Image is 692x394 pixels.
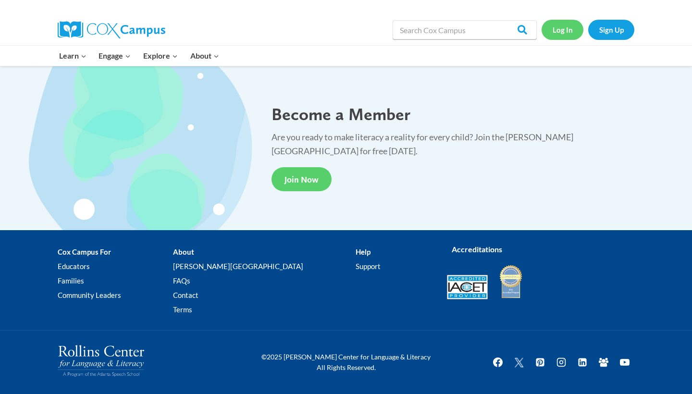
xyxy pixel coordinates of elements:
[447,275,488,299] img: Accredited IACET® Provider
[255,352,437,373] p: ©2025 [PERSON_NAME] Center for Language & Literacy All Rights Reserved.
[542,20,634,39] nav: Secondary Navigation
[58,345,144,377] img: Rollins Center for Language & Literacy - A Program of the Atlanta Speech School
[58,259,173,273] a: Educators
[488,353,507,372] a: Facebook
[58,288,173,302] a: Community Leaders
[93,46,137,66] button: Child menu of Engage
[594,353,613,372] a: Facebook Group
[513,357,525,368] img: Twitter X icon white
[58,273,173,288] a: Families
[53,46,225,66] nav: Primary Navigation
[393,20,537,39] input: Search Cox Campus
[284,174,319,185] span: Join Now
[272,167,332,191] a: Join Now
[588,20,634,39] a: Sign Up
[58,21,165,38] img: Cox Campus
[452,245,502,254] strong: Accreditations
[573,353,592,372] a: Linkedin
[499,264,523,299] img: IDA Accredited
[184,46,225,66] button: Child menu of About
[552,353,571,372] a: Instagram
[173,302,355,317] a: Terms
[531,353,550,372] a: Pinterest
[615,353,634,372] a: YouTube
[542,20,583,39] a: Log In
[272,130,637,158] p: Are you ready to make literacy a reality for every child? Join the [PERSON_NAME][GEOGRAPHIC_DATA]...
[272,104,410,124] span: Become a Member
[509,353,529,372] a: Twitter
[173,288,355,302] a: Contact
[173,273,355,288] a: FAQs
[53,46,93,66] button: Child menu of Learn
[173,259,355,273] a: [PERSON_NAME][GEOGRAPHIC_DATA]
[356,259,432,273] a: Support
[137,46,184,66] button: Child menu of Explore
